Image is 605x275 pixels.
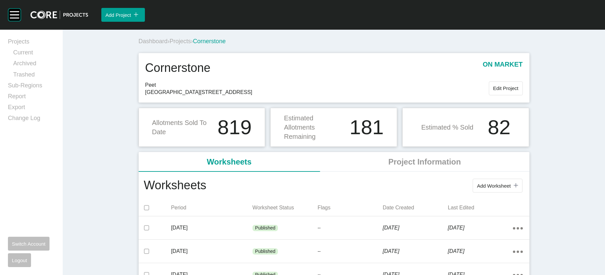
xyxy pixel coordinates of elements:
a: Dashboard [139,38,168,45]
span: › [191,38,193,45]
p: -- [318,225,383,231]
li: Worksheets [139,152,320,172]
span: Cornerstone [193,38,226,45]
li: Project Information [320,152,529,172]
span: [GEOGRAPHIC_DATA][STREET_ADDRESS] [145,89,489,96]
h1: Worksheets [144,177,206,194]
span: › [168,38,170,45]
a: Archived [13,59,55,70]
p: -- [318,248,383,255]
p: on market [483,60,522,76]
p: Estimated Allotments Remaining [284,113,346,141]
button: Add Project [101,8,145,22]
p: [DATE] [171,248,252,255]
p: [DATE] [383,248,448,255]
p: Published [255,225,276,231]
span: Add Worksheet [477,183,511,189]
img: core-logo-dark.3138cae2.png [30,11,88,19]
p: Last Edited [448,204,513,211]
p: Published [255,248,276,255]
a: Projects [8,38,55,48]
a: Sub-Regions [8,81,55,92]
p: Flags [318,204,383,211]
a: Change Log [8,114,55,125]
span: Logout [12,258,27,263]
h1: Cornerstone [145,60,211,76]
button: Logout [8,253,31,267]
p: Date Created [383,204,448,211]
p: [DATE] [171,224,252,231]
a: Trashed [13,71,55,81]
span: Add Project [105,12,131,18]
p: [DATE] [383,224,448,231]
span: Edit Project [493,85,519,91]
span: Peet [145,81,489,89]
p: [DATE] [448,224,513,231]
p: Estimated % Sold [421,123,473,132]
button: Edit Project [489,81,523,95]
span: Switch Account [12,241,46,247]
h1: 819 [218,117,252,137]
button: Add Worksheet [473,179,522,193]
a: Projects [170,38,191,45]
p: Period [171,204,252,211]
button: Switch Account [8,237,50,251]
p: Allotments Sold To Date [152,118,214,137]
a: Current [13,48,55,59]
a: Report [8,92,55,103]
h1: 82 [488,117,511,137]
p: [DATE] [448,248,513,255]
a: Export [8,103,55,114]
p: Worksheet Status [252,204,318,211]
h1: 181 [350,117,384,137]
